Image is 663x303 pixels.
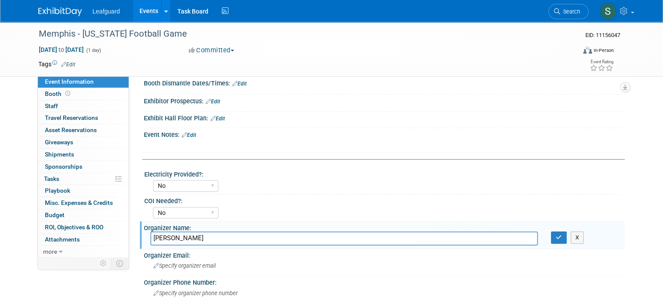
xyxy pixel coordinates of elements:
[36,26,565,42] div: Memphis - [US_STATE] Football Game
[43,248,57,255] span: more
[45,114,98,121] span: Travel Reservations
[144,221,625,232] div: Organizer Name:
[38,7,82,16] img: ExhibitDay
[206,99,220,105] a: Edit
[45,90,72,97] span: Booth
[182,132,196,138] a: Edit
[96,258,111,269] td: Personalize Event Tab Strip
[38,136,129,148] a: Giveaways
[548,4,588,19] a: Search
[45,163,82,170] span: Sponsorships
[529,45,614,58] div: Event Format
[593,47,614,54] div: In-Person
[38,234,129,245] a: Attachments
[211,116,225,122] a: Edit
[38,197,129,209] a: Misc. Expenses & Credits
[144,168,621,179] div: Electricity Provided?:
[571,232,584,244] button: X
[85,48,101,53] span: (1 day)
[232,81,247,87] a: Edit
[153,262,216,269] span: Specify organizer email
[38,246,129,258] a: more
[61,61,75,68] a: Edit
[583,47,592,54] img: Format-Inperson.png
[38,221,129,233] a: ROI, Objectives & ROO
[600,3,616,20] img: Stephanie Luke
[44,175,59,182] span: Tasks
[153,290,238,296] span: Specify organizer phone number
[45,224,103,231] span: ROI, Objectives & ROO
[45,151,74,158] span: Shipments
[38,161,129,173] a: Sponsorships
[585,32,620,38] span: Event ID: 11156047
[144,77,625,88] div: Booth Dismantle Dates/Times:
[144,95,625,106] div: Exhibitor Prospectus:
[45,78,94,85] span: Event Information
[38,209,129,221] a: Budget
[38,173,129,185] a: Tasks
[64,90,72,97] span: Booth not reserved yet
[57,46,65,53] span: to
[45,236,80,243] span: Attachments
[45,187,70,194] span: Playbook
[111,258,129,269] td: Toggle Event Tabs
[38,76,129,88] a: Event Information
[92,8,120,15] span: Leafguard
[186,46,238,55] button: Committed
[144,276,625,287] div: Organizer Phone Number:
[560,8,580,15] span: Search
[45,102,58,109] span: Staff
[38,149,129,160] a: Shipments
[144,249,625,260] div: Organizer Email:
[38,185,129,197] a: Playbook
[38,124,129,136] a: Asset Reservations
[45,211,65,218] span: Budget
[144,194,621,205] div: COI Needed?:
[45,139,73,146] span: Giveaways
[38,112,129,124] a: Travel Reservations
[38,60,75,68] td: Tags
[144,128,625,140] div: Event Notes:
[38,100,129,112] a: Staff
[45,126,97,133] span: Asset Reservations
[45,199,113,206] span: Misc. Expenses & Credits
[38,88,129,100] a: Booth
[38,46,84,54] span: [DATE] [DATE]
[144,112,625,123] div: Exhibit Hall Floor Plan:
[590,60,613,64] div: Event Rating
